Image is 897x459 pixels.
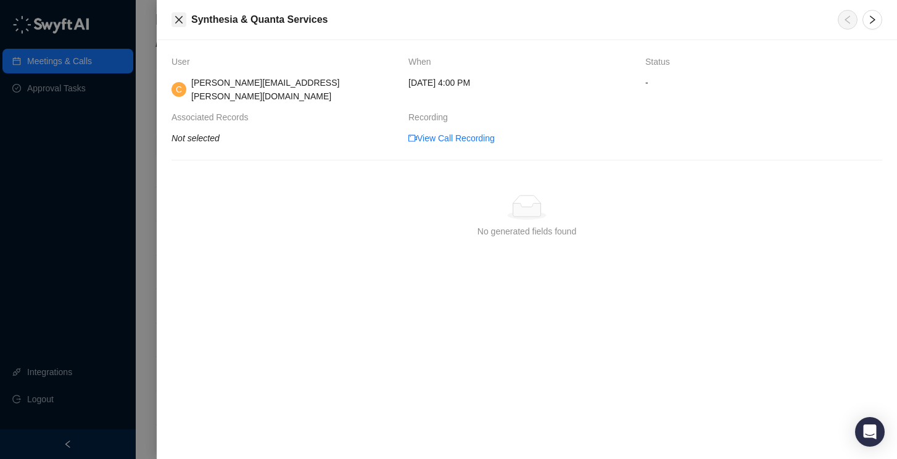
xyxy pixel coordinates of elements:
[191,78,339,101] span: [PERSON_NAME][EMAIL_ADDRESS][PERSON_NAME][DOMAIN_NAME]
[191,12,823,27] h5: Synthesia & Quanta Services
[855,417,885,447] div: Open Intercom Messenger
[408,110,454,124] span: Recording
[408,76,470,89] span: [DATE] 4:00 PM
[176,83,182,96] span: C
[477,225,576,238] div: No generated fields found
[408,134,417,143] span: video-camera
[867,15,877,25] span: right
[645,76,882,89] span: -
[172,133,220,143] i: Not selected
[172,12,186,27] button: Close
[172,110,255,124] span: Associated Records
[408,55,437,68] span: When
[645,55,676,68] span: Status
[172,55,196,68] span: User
[408,131,495,145] a: video-cameraView Call Recording
[174,15,184,25] span: close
